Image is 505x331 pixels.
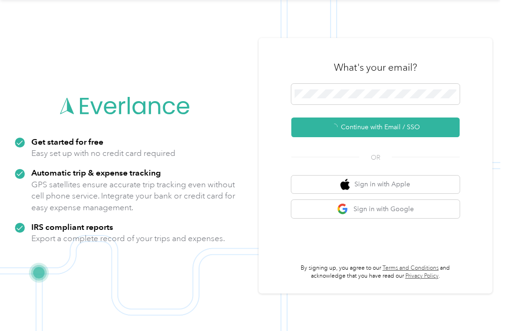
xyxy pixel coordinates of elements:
[31,168,161,177] strong: Automatic trip & expense tracking
[359,153,392,162] span: OR
[340,179,350,191] img: apple logo
[291,176,460,194] button: apple logoSign in with Apple
[291,264,460,280] p: By signing up, you agree to our and acknowledge that you have read our .
[31,137,103,147] strong: Get started for free
[31,147,175,159] p: Easy set up with no credit card required
[382,265,439,272] a: Terms and Conditions
[31,233,225,244] p: Export a complete record of your trips and expenses.
[291,200,460,218] button: google logoSign in with Google
[337,203,349,215] img: google logo
[405,272,439,280] a: Privacy Policy
[291,118,460,137] button: Continue with Email / SSO
[31,179,236,213] p: GPS satellites ensure accurate trip tracking even without cell phone service. Integrate your bank...
[334,61,417,74] h3: What's your email?
[31,222,113,232] strong: IRS compliant reports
